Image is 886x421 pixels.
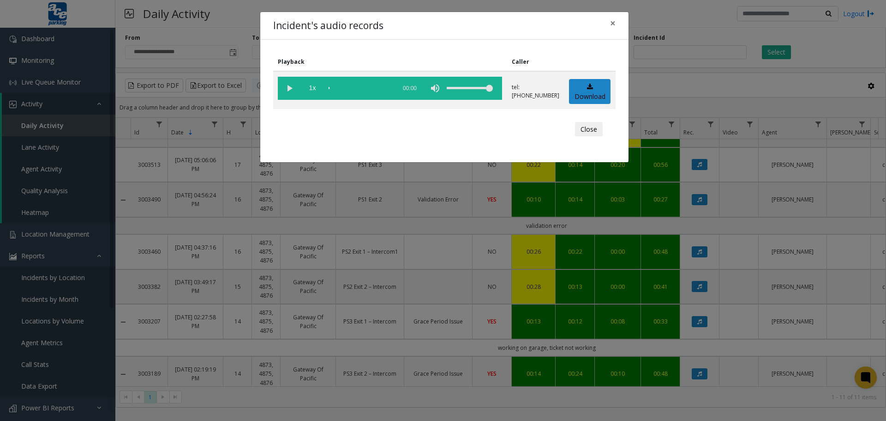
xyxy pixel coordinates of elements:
[575,122,603,137] button: Close
[604,12,622,35] button: Close
[507,53,564,71] th: Caller
[447,77,493,100] div: volume level
[512,83,559,100] p: tel:[PHONE_NUMBER]
[273,53,507,71] th: Playback
[329,77,391,100] div: scrub bar
[273,18,383,33] h4: Incident's audio records
[301,77,324,100] span: playback speed button
[569,79,611,104] a: Download
[610,17,616,30] span: ×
